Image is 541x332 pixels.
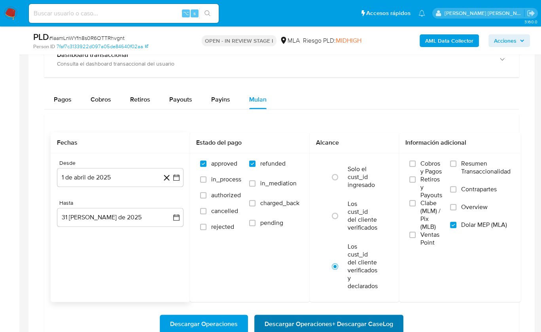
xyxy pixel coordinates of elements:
[524,19,537,25] span: 3.160.0
[418,10,425,17] a: Notificaciones
[33,30,49,43] b: PLD
[57,43,148,50] a: 7faf7c3133922d097a05de84640f02aa
[425,34,473,47] b: AML Data Collector
[49,34,125,42] span: # IaamLnWYfn8s0R6OTTRhvgnt
[488,34,530,47] button: Acciones
[199,8,216,19] button: search-icon
[445,9,524,17] p: jian.marin@mercadolibre.com
[303,36,361,45] span: Riesgo PLD:
[366,9,410,17] span: Accesos rápidos
[420,34,479,47] button: AML Data Collector
[280,36,300,45] div: MLA
[33,43,55,50] b: Person ID
[494,34,516,47] span: Acciones
[29,8,219,19] input: Buscar usuario o caso...
[527,9,535,17] a: Salir
[193,9,196,17] span: s
[336,36,361,45] span: MIDHIGH
[183,9,189,17] span: ⌥
[202,35,276,46] p: OPEN - IN REVIEW STAGE I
